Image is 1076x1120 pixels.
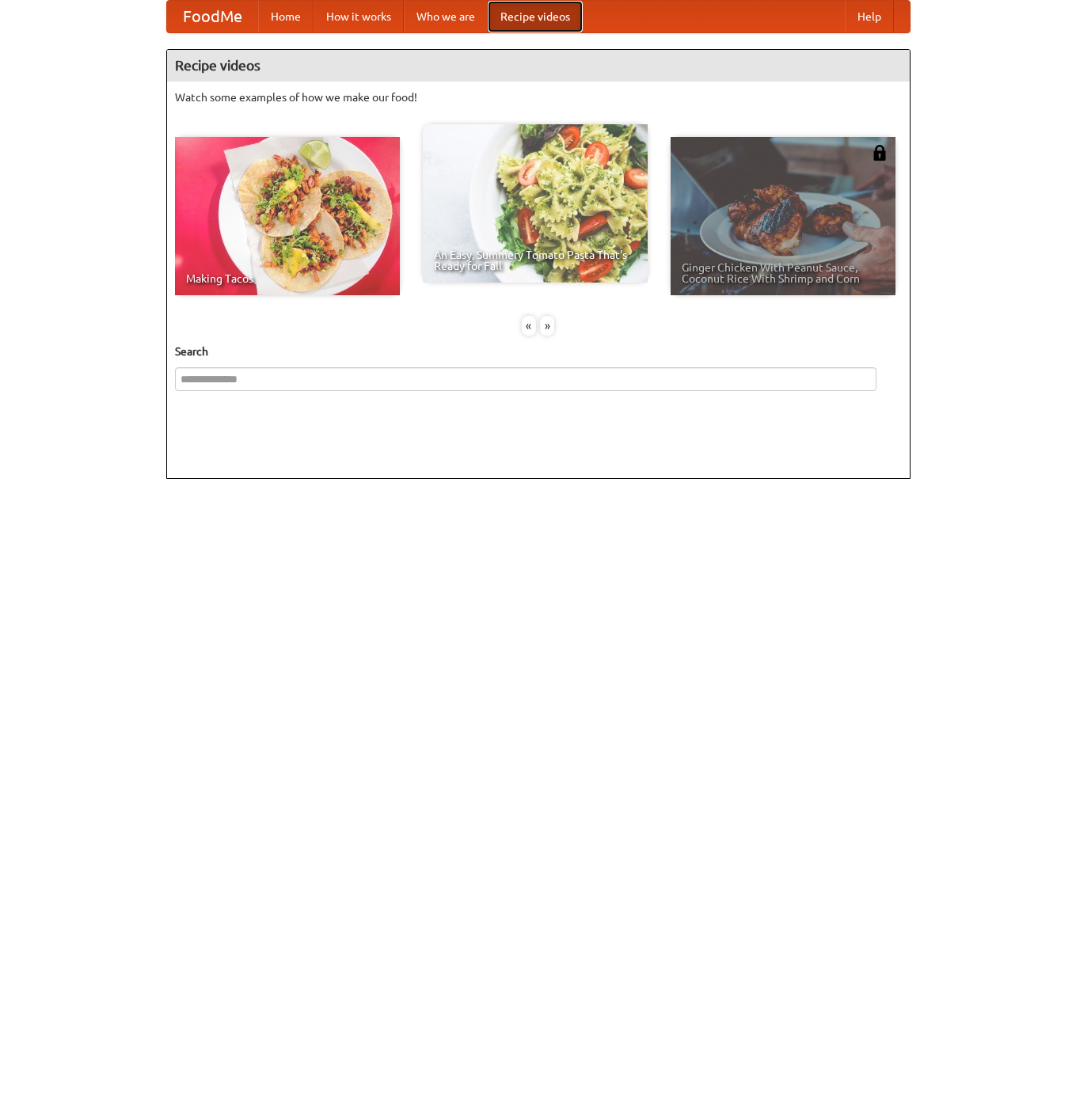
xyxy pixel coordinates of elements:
a: Recipe videos [488,1,583,32]
a: Who we are [404,1,488,32]
a: Home [258,1,314,32]
img: 483408.png [872,145,888,161]
div: » [540,316,554,336]
a: Help [845,1,894,32]
a: Making Tacos [175,137,400,295]
span: An Easy, Summery Tomato Pasta That's Ready for Fall [434,249,637,271]
a: How it works [314,1,404,32]
h4: Recipe videos [167,50,910,82]
a: An Easy, Summery Tomato Pasta That's Ready for Fall [423,124,648,283]
div: « [522,316,536,336]
p: Watch some examples of how we make our food! [175,89,902,105]
a: FoodMe [167,1,258,32]
span: Making Tacos [186,273,389,284]
h5: Search [175,344,902,359]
